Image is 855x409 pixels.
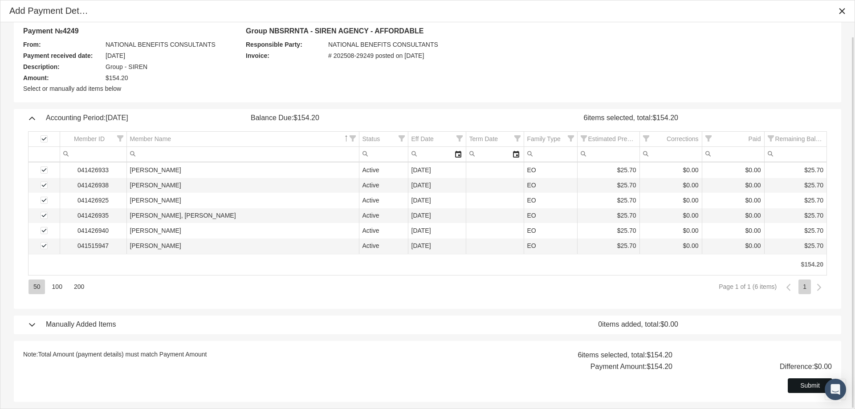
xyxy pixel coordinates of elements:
b: Note: [23,351,38,358]
span: # 202508-29249 posted on [DATE] [328,50,424,61]
span: items added, total: [598,320,678,328]
span: Group NBSRRNTA - SIREN AGENCY - AFFORDABLE [246,25,423,36]
td: [PERSON_NAME], [PERSON_NAME] [126,208,359,223]
b: $154.20 [293,114,319,121]
td: Active [359,208,408,223]
span: Select or manually add items below [23,85,121,92]
td: [DATE] [408,223,466,239]
div: Select [451,147,466,162]
div: Paid [748,135,761,143]
td: Column Paid [702,132,764,147]
div: $25.70 [768,166,824,174]
div: Previous Page [781,279,796,295]
div: $25.70 [581,181,636,190]
div: $0.00 [705,181,761,190]
span: Payment received date: [23,50,101,61]
input: Filter cell [578,147,639,162]
td: Active [359,163,408,178]
div: $0.00 [643,181,699,190]
div: $25.70 [768,181,824,190]
div: Data grid [28,131,827,299]
div: $25.70 [768,242,824,250]
div: Open Intercom Messenger [825,379,846,400]
b: $0.00 [660,320,678,328]
b: Manually Added Items [46,320,116,328]
input: Filter cell [466,147,509,162]
span: Group - SIREN [106,61,147,73]
td: [DATE] [408,239,466,254]
td: EO [524,208,577,223]
span: Responsible Party: [246,39,324,50]
b: 6 [583,114,587,121]
div: $25.70 [581,227,636,235]
div: Eff Date [411,135,434,143]
span: $154.20 [106,73,128,84]
div: Corrections [667,135,699,143]
span: NATIONAL BENEFITS CONSULTANTS [328,39,438,50]
span: From: [23,39,101,50]
div: Select row [41,227,48,235]
span: Show filter options for column 'Paid' [705,135,712,142]
span: NATIONAL BENEFITS CONSULTANTS [106,39,216,50]
td: [PERSON_NAME] [126,193,359,208]
span: Payment №4249 [23,25,101,36]
span: Show filter options for column 'Term Date' [514,135,521,142]
div: $25.70 [768,196,824,205]
td: Column Estimated Premium Due [577,132,639,147]
div: $0.00 [643,166,699,174]
div: Close [834,3,850,19]
b: $154.20 [652,114,678,121]
div: Select row [41,212,48,220]
td: [DATE] [408,163,466,178]
div: Family Type [527,135,561,143]
td: Active [359,239,408,254]
div: Page 1 of 1 (6 items) [719,283,777,290]
td: 041426935 [60,208,126,223]
td: Filter cell [524,147,577,162]
td: Filter cell [764,147,826,162]
span: Show filter options for column 'Remaining Balance' [768,135,774,142]
input: Filter cell [408,147,451,162]
div: $0.00 [705,196,761,205]
td: Filter cell [639,147,702,162]
td: Column Member Name [126,132,359,147]
td: Column Family Type [524,132,577,147]
div: $0.00 [705,227,761,235]
td: [DATE] [408,193,466,208]
div: $0.00 [643,211,699,220]
input: Filter cell [765,147,827,162]
b: [DATE] [106,114,128,121]
input: Filter cell [359,147,408,162]
td: 041515947 [60,239,126,254]
div: Items per page: 200 [69,279,89,294]
div: items selected, total: [460,350,672,360]
div: $25.70 [581,242,636,250]
div: Payment Amount: [460,360,672,372]
div: Select row [41,242,48,250]
td: [PERSON_NAME] [126,163,359,178]
div: Member Name [130,135,171,143]
div: Select row [41,166,48,174]
span: Submit [800,382,820,389]
input: Filter cell [702,147,764,162]
b: 0 [598,320,602,328]
span: [DATE] [106,50,125,61]
span: Show filter options for column 'Estimated Premium Due' [581,135,587,142]
div: $154.20 [767,260,823,269]
td: 041426925 [60,193,126,208]
div: Total Amount (payment details) must match Payment Amount [23,350,245,359]
td: Column Eff Date [408,132,466,147]
td: EO [524,178,577,193]
td: 041426938 [60,178,126,193]
div: $0.00 [643,242,699,250]
div: Status [362,135,380,143]
span: Accounting Period: [46,114,128,121]
div: $25.70 [581,196,636,205]
td: Column Remaining Balance [764,132,826,147]
div: Select [509,147,524,162]
div: $0.00 [705,166,761,174]
div: $0.00 [643,227,699,235]
div: $0.00 [705,211,761,220]
div: Submit [788,378,832,393]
